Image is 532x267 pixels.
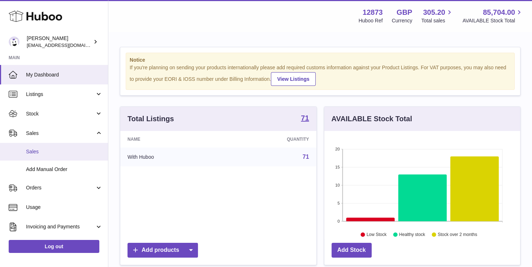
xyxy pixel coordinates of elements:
div: Currency [392,17,412,24]
span: Invoicing and Payments [26,223,95,230]
span: 305.20 [423,8,445,17]
span: Stock [26,110,95,117]
a: Add Stock [332,243,372,258]
strong: 12873 [363,8,383,17]
text: Healthy stock [399,232,425,237]
span: Usage [26,204,103,211]
strong: 71 [301,114,309,122]
text: 10 [335,183,339,187]
text: 0 [337,219,339,223]
text: Low Stock [366,232,386,237]
span: Sales [26,130,95,137]
a: 71 [301,114,309,123]
a: Add products [127,243,198,258]
a: View Listings [271,72,315,86]
span: My Dashboard [26,71,103,78]
a: Log out [9,240,99,253]
span: [EMAIL_ADDRESS][DOMAIN_NAME] [27,42,106,48]
span: AVAILABLE Stock Total [462,17,523,24]
a: 85,704.00 AVAILABLE Stock Total [462,8,523,24]
span: Sales [26,148,103,155]
strong: GBP [397,8,412,17]
text: 5 [337,201,339,205]
img: tikhon.oleinikov@sleepandglow.com [9,36,20,47]
th: Name [120,131,224,148]
h3: AVAILABLE Stock Total [332,114,412,124]
div: Huboo Ref [359,17,383,24]
div: [PERSON_NAME] [27,35,92,49]
span: Orders [26,184,95,191]
strong: Notice [130,57,511,64]
span: Total sales [421,17,453,24]
span: Add Manual Order [26,166,103,173]
text: Stock over 2 months [438,232,477,237]
a: 71 [303,154,309,160]
text: 20 [335,147,339,151]
text: 15 [335,165,339,169]
a: 305.20 Total sales [421,8,453,24]
th: Quantity [224,131,316,148]
span: Listings [26,91,95,98]
h3: Total Listings [127,114,174,124]
td: With Huboo [120,148,224,166]
span: 85,704.00 [483,8,515,17]
div: If you're planning on sending your products internationally please add required customs informati... [130,64,511,86]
